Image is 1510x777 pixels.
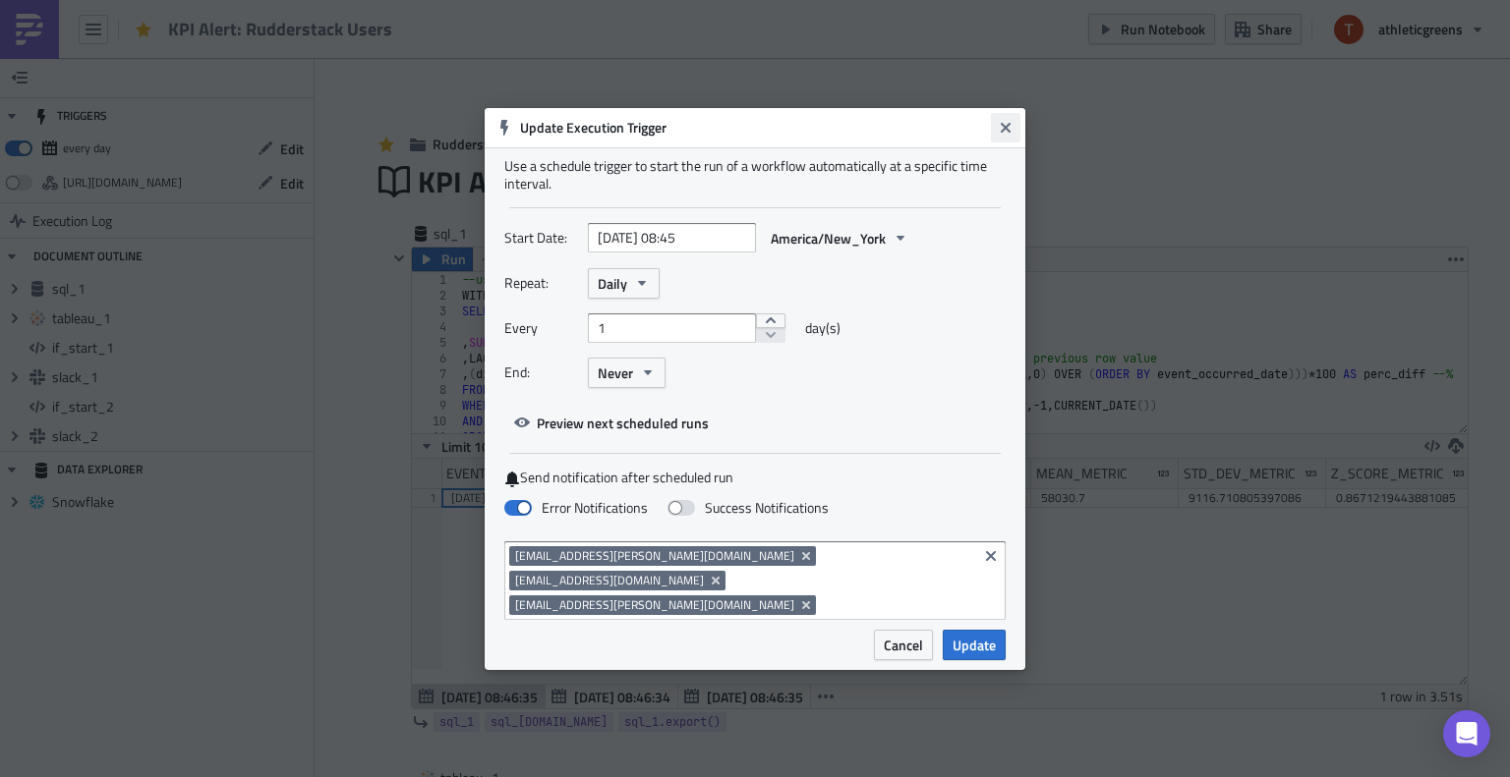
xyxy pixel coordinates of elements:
[761,223,918,253] button: America/New_York
[8,8,984,240] body: Rich Text Area. Press ALT-0 for help.
[943,630,1006,660] button: Update
[991,113,1020,142] button: Close
[504,157,1006,193] div: Use a schedule trigger to start the run of a workflow automatically at a specific time interval.
[953,635,996,655] span: Update
[504,223,578,252] label: Start Date:
[8,73,984,88] p: New KPI Alert:
[598,273,627,294] span: Daily
[515,597,794,613] span: [EMAIL_ADDRESS][PERSON_NAME][DOMAIN_NAME]
[504,358,578,387] label: End:
[8,8,984,24] p: <@U05KZN331A5> <@U0391JVLHKM> <@U05UM270EF3>
[708,571,726,590] button: Remove Tag
[504,499,648,517] label: Error Notifications
[8,116,588,132] strong: 🚨 US Rudderstack Users {{ sql_[DOMAIN_NAME][0].ANOMALY_DIRECTION_METRIC }}!
[70,224,258,240] a: Web Event Alerting Dashboard
[504,268,578,298] label: Repeat:
[8,116,768,132] strong: 🚨 US Rudderstack Users day over day % change {{ sql_[DOMAIN_NAME][0].ANOMALY_DIRECTION_PERC_DIFF }}!
[598,362,633,383] span: Never
[798,546,816,566] button: Remove Tag
[8,29,984,45] p: {{ sql_[DOMAIN_NAME][0].EVENT_OCCURRED_DATE }}
[537,413,709,433] span: Preview next scheduled runs
[588,268,660,299] button: Daily
[588,358,666,388] button: Never
[874,630,933,660] button: Cancel
[515,548,794,564] span: [EMAIL_ADDRESS][PERSON_NAME][DOMAIN_NAME]
[798,595,816,615] button: Remove Tag
[8,224,984,240] p: Check the .
[504,469,1006,487] label: Send notification after scheduled run
[756,313,785,329] button: increment
[884,635,923,655] span: Cancel
[515,573,704,588] span: [EMAIL_ADDRESS][DOMAIN_NAME]
[805,313,841,343] span: day(s)
[504,408,719,438] button: Preview next scheduled runs
[8,159,984,175] p: • {{ sql_[DOMAIN_NAME][0].METRIC }} Users
[668,499,829,517] label: Success Notifications
[8,181,984,196] p: • {{ sql_[DOMAIN_NAME][0].PERC_DIFF }}% vs. Previous Day ({{ sql_[DOMAIN_NAME][0].PREVIOUS_VALUE }})
[1443,710,1490,757] div: Open Intercom Messenger
[504,313,578,343] label: Every
[979,544,1003,568] button: Clear selected items
[771,228,886,249] span: America/New_York
[520,119,992,137] h6: Update Execution Trigger
[588,223,756,252] input: YYYY-MM-DD HH:mm
[756,327,785,343] button: decrement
